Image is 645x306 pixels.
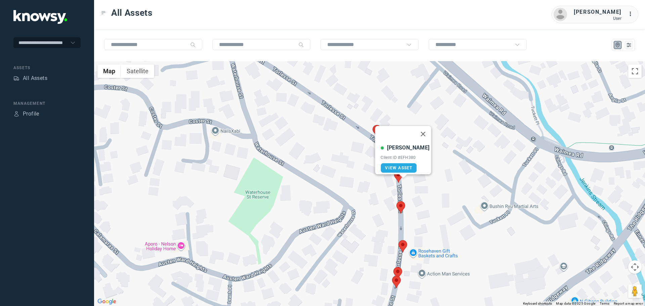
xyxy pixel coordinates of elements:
[381,155,429,160] div: Client ID #EFH380
[628,10,636,18] div: :
[600,302,610,305] a: Terms
[96,297,118,306] img: Google
[574,16,621,21] div: User
[13,74,47,82] a: AssetsAll Assets
[556,302,595,305] span: Map data ©2025 Google
[97,64,121,78] button: Show street map
[23,110,39,118] div: Profile
[101,10,106,15] div: Toggle Menu
[385,166,412,170] span: View Asset
[13,10,67,24] img: Application Logo
[628,64,642,78] button: Toggle fullscreen view
[23,74,47,82] div: All Assets
[615,42,621,48] div: Map
[121,64,154,78] button: Show satellite imagery
[626,42,632,48] div: List
[190,42,196,47] div: Search
[13,75,19,81] div: Assets
[628,285,642,298] button: Drag Pegman onto the map to open Street View
[574,8,621,16] div: [PERSON_NAME]
[387,144,429,152] div: [PERSON_NAME]
[13,110,39,118] a: ProfileProfile
[523,301,552,306] button: Keyboard shortcuts
[13,100,81,106] div: Management
[381,163,417,173] a: View Asset
[554,8,567,21] img: avatar.png
[111,7,153,19] span: All Assets
[628,260,642,274] button: Map camera controls
[614,302,643,305] a: Report a map error
[298,42,304,47] div: Search
[13,65,81,71] div: Assets
[96,297,118,306] a: Open this area in Google Maps (opens a new window)
[415,126,431,142] button: Close
[13,111,19,117] div: Profile
[629,11,635,16] tspan: ...
[628,10,636,19] div: :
